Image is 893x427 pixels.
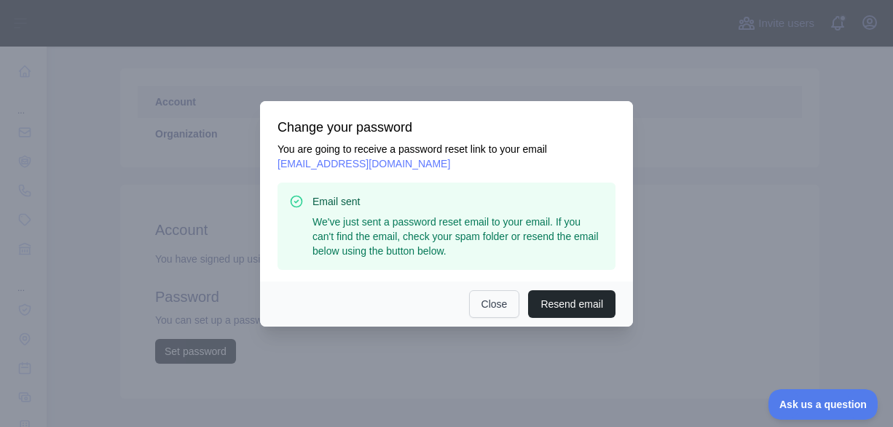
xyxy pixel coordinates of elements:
p: We've just sent a password reset email to your email. If you can't find the email, check your spa... [312,215,604,258]
h3: Email sent [312,194,604,209]
button: Resend email [528,290,615,318]
span: [EMAIL_ADDRESS][DOMAIN_NAME] [278,158,450,169]
p: You are going to receive a password reset link to your email [278,142,615,171]
button: Close [469,290,520,318]
iframe: Toggle Customer Support [768,389,878,420]
h3: Change your password [278,119,615,136]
